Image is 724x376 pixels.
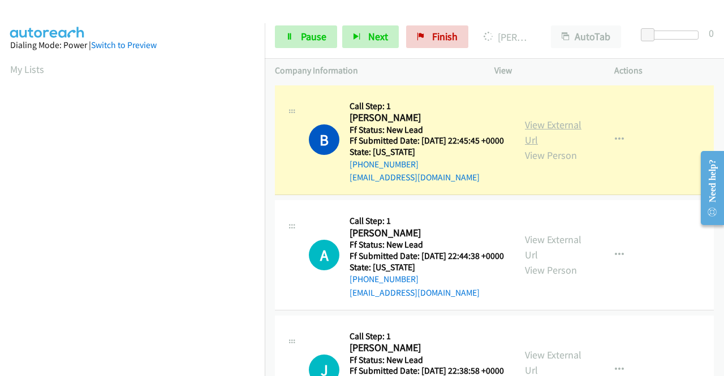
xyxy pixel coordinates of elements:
p: [PERSON_NAME] [484,29,531,45]
button: Next [342,25,399,48]
a: My Lists [10,63,44,76]
div: Dialing Mode: Power | [10,38,255,52]
div: 0 [709,25,714,41]
h5: Call Step: 1 [350,101,504,112]
h2: [PERSON_NAME] [350,227,501,240]
button: AutoTab [551,25,621,48]
a: View External Url [525,233,581,261]
div: The call is yet to be attempted [309,240,339,270]
h5: Call Step: 1 [350,331,504,342]
a: View External Url [525,118,581,146]
h1: A [309,240,339,270]
h5: Ff Status: New Lead [350,124,504,136]
h5: State: [US_STATE] [350,146,504,158]
h2: [PERSON_NAME] [350,111,501,124]
p: View [494,64,594,77]
iframe: Resource Center [692,143,724,233]
a: [PHONE_NUMBER] [350,274,419,284]
a: [PHONE_NUMBER] [350,159,419,170]
span: Next [368,30,388,43]
p: Actions [614,64,714,77]
h1: B [309,124,339,155]
a: Switch to Preview [91,40,157,50]
a: [EMAIL_ADDRESS][DOMAIN_NAME] [350,287,480,298]
h5: Call Step: 1 [350,215,504,227]
a: Finish [406,25,468,48]
p: Company Information [275,64,474,77]
a: [EMAIL_ADDRESS][DOMAIN_NAME] [350,172,480,183]
a: View Person [525,149,577,162]
h5: Ff Status: New Lead [350,239,504,250]
a: View Person [525,263,577,276]
h2: [PERSON_NAME] [350,342,501,355]
h5: Ff Status: New Lead [350,355,504,366]
h5: State: [US_STATE] [350,262,504,273]
h5: Ff Submitted Date: [DATE] 22:45:45 +0000 [350,135,504,146]
span: Finish [432,30,458,43]
a: Pause [275,25,337,48]
span: Pause [301,30,326,43]
div: Delay between calls (in seconds) [647,31,699,40]
h5: Ff Submitted Date: [DATE] 22:44:38 +0000 [350,250,504,262]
